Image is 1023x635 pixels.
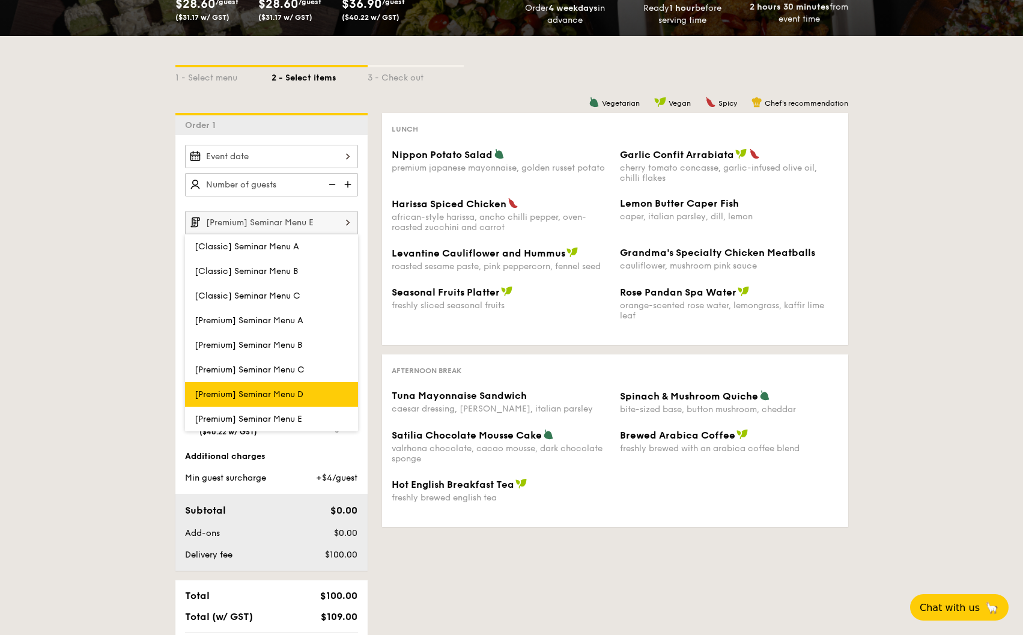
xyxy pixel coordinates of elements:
[494,148,505,159] img: icon-vegetarian.fe4039eb.svg
[392,198,506,210] span: Harissa Spiced Chicken
[185,145,358,168] input: Event date
[589,97,600,108] img: icon-vegetarian.fe4039eb.svg
[338,211,358,234] img: icon-chevron-right.3c0dfbd6.svg
[320,590,357,601] span: $100.00
[628,2,736,26] div: Ready before serving time
[185,473,266,483] span: Min guest surcharge
[392,163,610,173] div: premium japanese mayonnaise, golden russet potato
[368,67,464,84] div: 3 - Check out
[316,473,357,483] span: +$4/guest
[620,404,839,415] div: bite-sized base, button mushroom, cheddar
[185,173,358,196] input: Number of guests
[620,163,839,183] div: cherry tomato concasse, garlic-infused olive oil, chilli flakes
[602,99,640,108] span: Vegetarian
[620,198,739,209] span: Lemon Butter Caper Fish
[738,286,750,297] img: icon-vegan.f8ff3823.svg
[195,340,302,350] span: [Premium] Seminar Menu B
[501,286,513,297] img: icon-vegan.f8ff3823.svg
[620,443,839,454] div: freshly brewed with an arabica coffee blend
[334,528,357,538] span: $0.00
[620,247,815,258] span: Grandma's Specialty Chicken Meatballs
[330,505,357,516] span: $0.00
[195,389,303,400] span: [Premium] Seminar Menu D
[985,601,999,615] span: 🦙
[185,505,226,516] span: Subtotal
[185,451,358,463] div: Additional charges
[515,478,527,489] img: icon-vegan.f8ff3823.svg
[392,287,500,298] span: Seasonal Fruits Platter
[199,428,257,436] span: ($40.22 w/ GST)
[718,99,737,108] span: Spicy
[392,430,542,441] span: Satilia Chocolate Mousse Cake
[920,602,980,613] span: Chat with us
[321,611,357,622] span: $109.00
[340,173,358,196] img: icon-add.58712e84.svg
[392,125,418,133] span: Lunch
[175,67,272,84] div: 1 - Select menu
[620,261,839,271] div: cauliflower, mushroom pink sauce
[185,590,210,601] span: Total
[910,594,1009,621] button: Chat with us🦙
[195,266,298,276] span: [Classic] Seminar Menu B
[736,429,748,440] img: icon-vegan.f8ff3823.svg
[620,149,734,160] span: Garlic Confit Arrabiata
[751,97,762,108] img: icon-chef-hat.a58ddaea.svg
[185,528,220,538] span: Add-ons
[705,97,716,108] img: icon-spicy.37a8142b.svg
[392,300,610,311] div: freshly sliced seasonal fruits
[195,414,302,424] span: [Premium] Seminar Menu E
[195,242,299,252] span: [Classic] Seminar Menu A
[392,404,610,414] div: caesar dressing, [PERSON_NAME], italian parsley
[195,291,300,301] span: [Classic] Seminar Menu C
[654,97,666,108] img: icon-vegan.f8ff3823.svg
[392,366,461,375] span: Afternoon break
[548,3,598,13] strong: 4 weekdays
[392,493,610,503] div: freshly brewed english tea
[325,550,357,560] span: $100.00
[195,315,303,326] span: [Premium] Seminar Menu A
[175,13,229,22] span: ($31.17 w/ GST)
[392,248,565,259] span: Levantine Cauliflower and Hummus
[750,2,830,12] strong: 2 hours 30 minutes
[765,99,848,108] span: Chef's recommendation
[392,479,514,490] span: Hot English Breakfast Tea
[669,3,695,13] strong: 1 hour
[392,261,610,272] div: roasted sesame paste, pink peppercorn, fennel seed
[508,198,518,208] img: icon-spicy.37a8142b.svg
[392,390,527,401] span: Tuna Mayonnaise Sandwich
[543,429,554,440] img: icon-vegetarian.fe4039eb.svg
[272,67,368,84] div: 2 - Select items
[185,550,232,560] span: Delivery fee
[195,365,305,375] span: [Premium] Seminar Menu C
[258,13,312,22] span: ($31.17 w/ GST)
[322,173,340,196] img: icon-reduce.1d2dbef1.svg
[620,300,839,321] div: orange-scented rose water, lemongrass, kaffir lime leaf
[745,1,853,25] div: from event time
[620,287,736,298] span: Rose Pandan Spa Water
[342,13,399,22] span: ($40.22 w/ GST)
[620,211,839,222] div: caper, italian parsley, dill, lemon
[669,99,691,108] span: Vegan
[392,212,610,232] div: african-style harissa, ancho chilli pepper, oven-roasted zucchini and carrot
[185,120,220,130] span: Order 1
[735,148,747,159] img: icon-vegan.f8ff3823.svg
[749,148,760,159] img: icon-spicy.37a8142b.svg
[185,611,253,622] span: Total (w/ GST)
[759,390,770,401] img: icon-vegetarian.fe4039eb.svg
[392,443,610,464] div: valrhona chocolate, cacao mousse, dark chocolate sponge
[566,247,578,258] img: icon-vegan.f8ff3823.svg
[620,430,735,441] span: Brewed Arabica Coffee
[620,390,758,402] span: Spinach & Mushroom Quiche
[512,2,619,26] div: Order in advance
[392,149,493,160] span: Nippon Potato Salad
